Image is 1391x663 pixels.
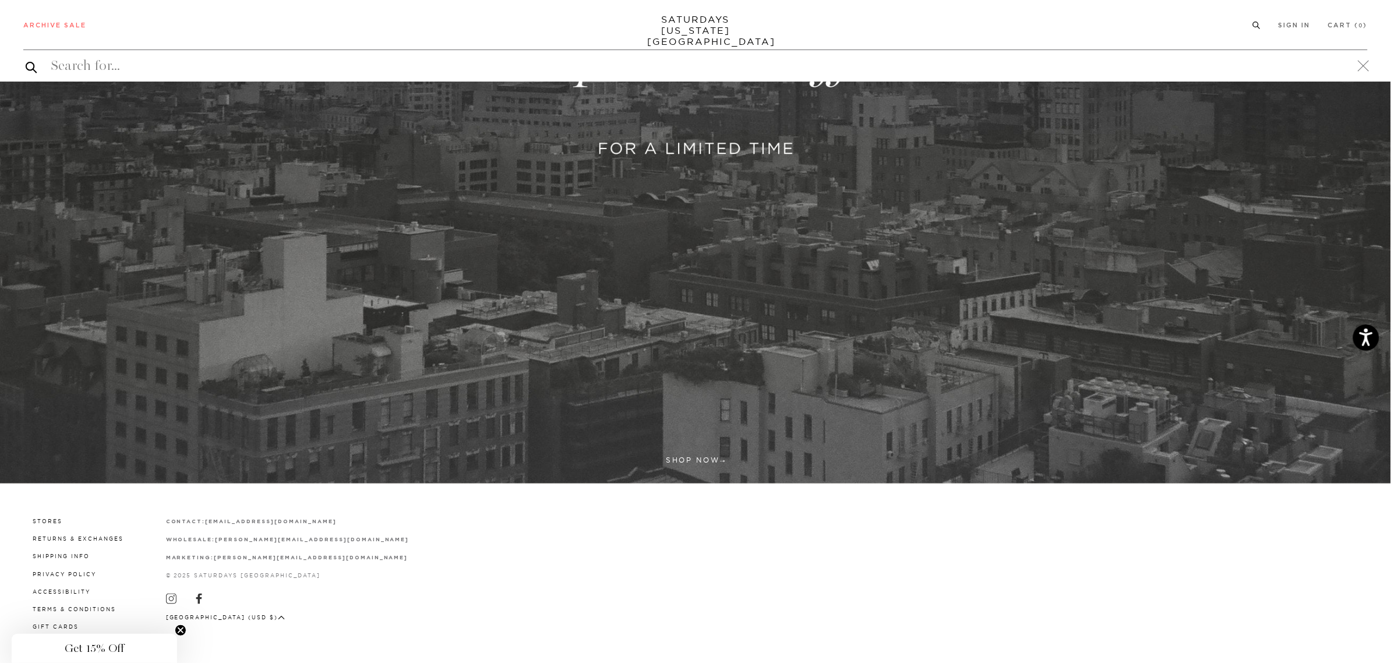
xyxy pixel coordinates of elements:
[33,624,79,630] a: Gift Cards
[23,22,86,29] a: Archive Sale
[33,553,90,560] a: Shipping Info
[166,556,214,561] strong: marketing:
[175,625,186,636] button: Close teaser
[215,538,409,543] strong: [PERSON_NAME][EMAIL_ADDRESS][DOMAIN_NAME]
[65,641,124,655] span: Get 15% Off
[33,519,62,525] a: Stores
[23,57,1368,75] input: Search for...
[215,537,409,543] a: [PERSON_NAME][EMAIL_ADDRESS][DOMAIN_NAME]
[166,538,216,543] strong: wholesale:
[33,536,123,542] a: Returns & Exchanges
[648,14,744,47] a: SATURDAYS[US_STATE][GEOGRAPHIC_DATA]
[214,555,408,561] a: [PERSON_NAME][EMAIL_ADDRESS][DOMAIN_NAME]
[214,556,408,561] strong: [PERSON_NAME][EMAIL_ADDRESS][DOMAIN_NAME]
[33,589,90,595] a: Accessibility
[1328,22,1368,29] a: Cart (0)
[166,613,285,622] button: [GEOGRAPHIC_DATA] (USD $)
[205,520,336,525] strong: [EMAIL_ADDRESS][DOMAIN_NAME]
[1279,22,1311,29] a: Sign In
[166,520,206,525] strong: contact:
[166,572,409,580] p: © 2025 Saturdays [GEOGRAPHIC_DATA]
[12,634,177,663] div: Get 15% OffClose teaser
[33,606,116,613] a: Terms & Conditions
[1359,23,1364,29] small: 0
[33,572,96,578] a: Privacy Policy
[205,519,336,525] a: [EMAIL_ADDRESS][DOMAIN_NAME]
